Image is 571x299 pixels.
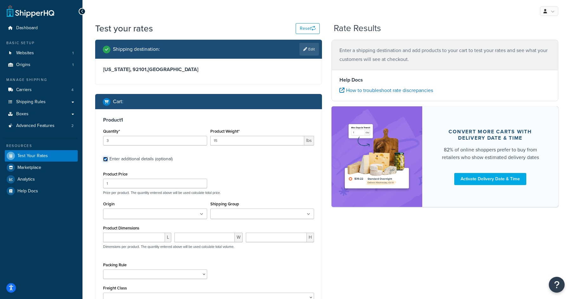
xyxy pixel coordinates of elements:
[165,233,171,242] span: L
[102,244,234,249] p: Dimensions per product. The quantity entered above will be used calculate total volume.
[103,226,139,230] label: Product Dimensions
[5,108,78,120] a: Boxes
[103,117,314,123] h3: Product 1
[210,136,305,145] input: 0.00
[339,46,550,64] p: Enter a shipping destination and add products to your cart to test your rates and see what your c...
[16,25,38,31] span: Dashboard
[95,22,153,35] h1: Test your rates
[102,190,316,195] p: Price per product. The quantity entered above will be used calculate total price.
[103,66,314,73] h3: [US_STATE], 92101 , [GEOGRAPHIC_DATA]
[17,165,41,170] span: Marketplace
[5,84,78,96] a: Carriers4
[113,99,123,104] h2: Cart :
[5,47,78,59] li: Websites
[5,120,78,132] li: Advanced Features
[109,155,173,163] div: Enter additional details (optional)
[113,46,160,52] h2: Shipping destination :
[549,277,565,293] button: Open Resource Center
[103,202,115,206] label: Origin
[103,262,127,267] label: Packing Rule
[5,120,78,132] a: Advanced Features2
[437,129,543,141] div: Convert more carts with delivery date & time
[5,59,78,71] li: Origins
[339,76,550,84] h4: Help Docs
[72,50,74,56] span: 1
[71,87,74,93] span: 4
[307,233,314,242] span: H
[103,172,128,176] label: Product Price
[454,173,526,185] a: Activate Delivery Date & Time
[304,136,314,145] span: lbs
[210,202,239,206] label: Shipping Group
[16,62,30,68] span: Origins
[5,84,78,96] li: Carriers
[16,123,55,129] span: Advanced Features
[5,59,78,71] a: Origins1
[5,185,78,197] a: Help Docs
[5,174,78,185] a: Analytics
[339,87,433,94] a: How to troubleshoot rate discrepancies
[334,23,381,33] h2: Rate Results
[299,43,319,56] a: Edit
[72,62,74,68] span: 1
[5,96,78,108] a: Shipping Rules
[437,146,543,161] div: 82% of online shoppers prefer to buy from retailers who show estimated delivery dates
[5,150,78,162] a: Test Your Rates
[17,189,38,194] span: Help Docs
[103,136,207,145] input: 0.0
[16,99,46,105] span: Shipping Rules
[5,40,78,46] div: Basic Setup
[17,153,48,159] span: Test Your Rates
[103,129,120,134] label: Quantity*
[71,123,74,129] span: 2
[103,157,108,162] input: Enter additional details (optional)
[5,22,78,34] a: Dashboard
[296,23,320,34] button: Reset
[5,143,78,149] div: Resources
[16,111,29,117] span: Boxes
[103,286,127,290] label: Freight Class
[5,47,78,59] a: Websites1
[16,87,32,93] span: Carriers
[17,177,35,182] span: Analytics
[210,129,240,134] label: Product Weight*
[16,50,34,56] span: Websites
[341,116,413,197] img: feature-image-ddt-36eae7f7280da8017bfb280eaccd9c446f90b1fe08728e4019434db127062ab4.png
[235,233,243,242] span: W
[5,162,78,173] a: Marketplace
[5,77,78,83] div: Manage Shipping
